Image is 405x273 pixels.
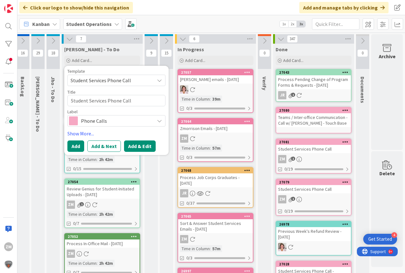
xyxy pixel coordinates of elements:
div: Process Job Corps Graduates - [DATE] [178,173,253,187]
div: Open Get Started checklist, remaining modules: 4 [363,234,397,245]
span: : [97,211,97,218]
div: 27080 [276,108,351,113]
span: 0/37 [186,200,195,207]
span: Verify [261,77,268,90]
img: avatar [4,260,13,269]
div: Delete [379,170,395,177]
div: Process Pending Change of Program Forms & Requests - [DATE] [276,75,351,89]
div: 27054 [68,180,140,184]
div: 27057[PERSON_NAME] emails - [DATE] [178,70,253,84]
span: Label [67,109,78,114]
div: JR [180,189,188,197]
div: JR [276,91,351,99]
div: 27081 [276,139,351,145]
span: 1 [80,202,84,206]
div: ZM [178,235,253,243]
div: EW [178,85,253,94]
span: : [210,245,211,252]
div: 26978Previous Week's Refund Review - [DATE] [276,221,351,241]
span: 0 [357,49,368,57]
a: 27068Process Job Corps Graduates - [DATE]JR0/37 [178,167,253,208]
span: Phone Calls [81,116,151,125]
div: 2h 42m [97,260,115,267]
div: 27052 [65,234,140,239]
div: EW [276,243,351,251]
span: Jho - To Do [50,77,56,102]
span: 6 [189,35,200,43]
div: 27079 [279,180,351,184]
div: Archive [379,53,396,60]
span: 29 [33,49,43,57]
label: Title [67,89,76,95]
span: 15 [161,49,172,57]
textarea: Student Services Phone Call [67,95,165,106]
span: In Progress [178,46,204,53]
div: 2h 42m [97,156,115,163]
span: BackLog [20,77,26,97]
div: 57m [211,145,222,152]
div: 27064 [181,119,253,124]
div: Get Started [368,236,392,242]
div: 27043 [276,70,351,75]
span: 0/3 [186,255,192,261]
span: Done [276,46,288,53]
div: Sort & Answer Student Services Emails - [DATE] [178,219,253,233]
a: 26978Previous Week's Refund Review - [DATE]EW [276,221,352,256]
div: 27064 [178,119,253,124]
a: 27064Zmorrison Emails - [DATE]ZMTime in Column:57m0/3 [178,118,253,162]
div: 26978 [279,222,351,226]
div: Review Genius for Student-Initiated Uploads - [DATE] [65,185,140,199]
div: Time in Column [67,260,97,267]
div: 27054 [65,179,140,185]
button: Add [67,140,84,152]
div: 27068 [181,168,253,173]
a: Show More... [67,130,165,137]
div: 27028 [279,262,351,266]
div: 27052Process In-Office Mail - [DATE] [65,234,140,248]
div: 27064Zmorrison Emails - [DATE] [178,119,253,133]
span: 0/7 [73,220,79,227]
span: Support [13,1,29,9]
div: 27079Student Services Phone Call [276,179,351,193]
div: 27080 [279,108,351,113]
div: ZM [67,201,75,209]
span: 0/3 [186,105,192,112]
span: : [97,156,97,163]
div: 2h 42m [97,211,115,218]
div: 27065Sort & Answer Student Services Emails - [DATE] [178,214,253,233]
span: 0/19 [284,166,293,172]
div: 27065 [181,214,253,219]
span: Add Card... [185,58,205,63]
span: 0/15 [73,165,81,172]
div: 27068Process Job Corps Graduates - [DATE] [178,168,253,187]
div: Click our logo to show/hide this navigation [19,2,133,13]
img: Visit kanbanzone.com [4,4,13,13]
img: EW [180,85,188,94]
div: 9+ [32,3,35,8]
div: ZM [65,250,140,258]
div: 39m [211,96,222,102]
div: ZM [65,201,140,209]
span: Documents [359,77,366,103]
div: Time in Column [67,156,97,163]
span: Template [67,69,85,73]
span: : [210,145,211,152]
div: ZM [180,235,188,243]
div: Time in Column [180,145,210,152]
span: Add Card... [72,58,92,63]
span: Emilie - To Do [35,77,41,132]
div: 4 [391,232,397,238]
span: 9 [146,49,157,57]
a: 27079Student Services Phone CallZM0/19 [276,179,352,216]
div: Zmorrison Emails - [DATE] [178,124,253,133]
div: Process In-Office Mail - [DATE] [65,239,140,248]
div: 27028 [276,261,351,267]
span: : [210,96,211,102]
span: Add Card... [283,58,303,63]
input: Quick Filter... [312,18,359,30]
div: ZM [278,155,286,163]
div: Time in Column [67,211,97,218]
div: [PERSON_NAME] emails - [DATE] [178,75,253,84]
div: Time in Column [180,245,210,252]
div: JR [278,91,286,99]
